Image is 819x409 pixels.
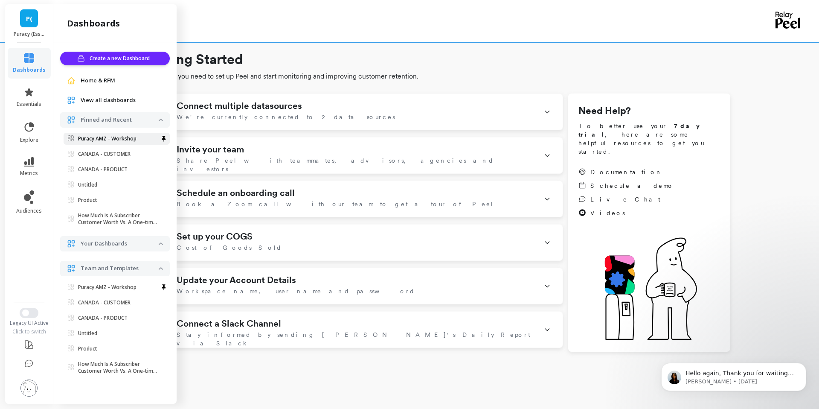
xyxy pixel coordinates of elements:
[177,231,253,242] h1: Set up your COGS
[37,33,147,41] p: Message from Kateryna, sent 1d ago
[159,267,163,270] img: down caret icon
[159,242,163,245] img: down caret icon
[78,315,128,321] p: CANADA - PRODUCT
[78,212,159,226] p: How Much Is A Subscriber Customer Worth Vs. A One-time Purchasing Customer?
[60,52,170,65] button: Create a new Dashboard
[20,137,38,143] span: explore
[177,243,282,252] span: Cost of Goods Sold
[78,166,128,173] p: CANADA - PRODUCT
[590,209,625,217] span: Videos
[590,168,663,176] span: Documentation
[78,181,97,188] p: Untitled
[81,76,115,85] span: Home & RFM
[81,96,163,105] a: View all dashboards
[4,328,54,335] div: Click to switch
[177,330,534,348] span: Stay informed by sending [PERSON_NAME]'s Daily Report via Slack
[144,71,730,82] span: Everything you need to set up Peel and start monitoring and improving customer retention.
[177,200,494,208] span: Book a Zoom call with our team to get a tour of Peel
[78,135,136,142] p: Puracy AMZ - Workshop
[590,181,674,190] span: Schedule a demo
[177,101,302,111] h1: Connect multiple datasources
[67,116,76,124] img: navigation item icon
[78,330,97,337] p: Untitled
[590,195,660,204] span: Live Chat
[177,318,281,329] h1: Connect a Slack Channel
[578,123,707,138] strong: 7 day trial
[67,76,76,85] img: navigation item icon
[578,209,674,217] a: Videos
[578,104,720,118] h1: Need Help?
[67,240,76,248] img: navigation item icon
[578,181,674,190] a: Schedule a demo
[13,67,46,73] span: dashboards
[20,380,38,397] img: profile picture
[81,264,159,273] p: Team and Templates
[14,31,45,38] p: Puracy (Essor)
[177,287,415,295] span: Workspace name, user name and password
[67,264,76,273] img: navigation item icon
[17,101,41,108] span: essentials
[81,116,159,124] p: Pinned and Recent
[159,119,163,121] img: down caret icon
[578,122,720,156] span: To better use your , here are some helpful resources to get you started.
[78,345,97,352] p: Product
[177,113,395,121] span: We're currently connected to 2 data sources
[81,96,136,105] span: View all dashboards
[78,361,159,374] p: How Much Is A Subscriber Customer Worth Vs. A One-time Purchasing Customer?
[578,168,674,176] a: Documentation
[177,188,295,198] h1: Schedule an onboarding call
[177,156,534,173] span: Share Peel with teammates, advisors, agencies and investors
[16,207,42,214] span: audiences
[26,14,32,23] span: P(
[177,275,296,285] h1: Update your Account Details
[37,25,145,74] span: Hello again, Thank you for waiting! Repurchase rate by cohort should be available in the new UI i...
[90,54,152,63] span: Create a new Dashboard
[67,96,76,105] img: navigation item icon
[4,320,54,327] div: Legacy UI Active
[78,284,136,291] p: Puracy AMZ - Workshop
[67,18,120,29] h2: dashboards
[20,170,38,177] span: metrics
[78,299,131,306] p: CANADA - CUSTOMER
[144,49,730,70] h1: Getting Started
[648,345,819,405] iframe: Intercom notifications message
[78,197,97,204] p: Product
[81,240,159,248] p: Your Dashboards
[177,144,244,155] h1: Invite your team
[20,308,38,318] button: Switch to New UI
[78,151,131,158] p: CANADA - CUSTOMER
